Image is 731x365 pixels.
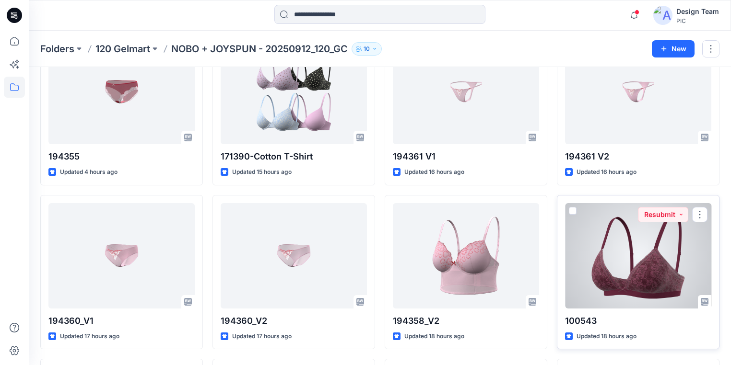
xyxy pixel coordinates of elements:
p: 194358_V2 [393,314,539,328]
a: 171390-Cotton T-Shirt [221,39,367,144]
button: New [652,40,695,57]
p: 100543 [565,314,711,328]
p: 194355 [48,150,195,163]
a: 100543 [565,203,711,308]
p: 194361 V2 [565,150,711,163]
a: 194360_V2 [221,203,367,308]
p: NOBO + JOYSPUN - 20250912_120_GC [171,42,348,56]
button: 10 [352,42,382,56]
p: Updated 15 hours ago [232,167,292,177]
p: Updated 4 hours ago [60,167,118,177]
p: 194360_V2 [221,314,367,328]
p: Updated 18 hours ago [577,331,637,342]
a: 194361 V2 [565,39,711,144]
p: Updated 17 hours ago [60,331,119,342]
p: 171390-Cotton T-Shirt [221,150,367,163]
p: Updated 18 hours ago [404,331,464,342]
div: Design Team [676,6,719,17]
a: 194360_V1 [48,203,195,308]
p: Updated 17 hours ago [232,331,292,342]
a: 194358_V2 [393,203,539,308]
p: 10 [364,44,370,54]
div: PIC [676,17,719,24]
a: Folders [40,42,74,56]
p: Updated 16 hours ago [577,167,637,177]
a: 120 Gelmart [95,42,150,56]
a: 194355 [48,39,195,144]
img: avatar [653,6,672,25]
p: Updated 16 hours ago [404,167,464,177]
p: 194361 V1 [393,150,539,163]
p: 194360_V1 [48,314,195,328]
a: 194361 V1 [393,39,539,144]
